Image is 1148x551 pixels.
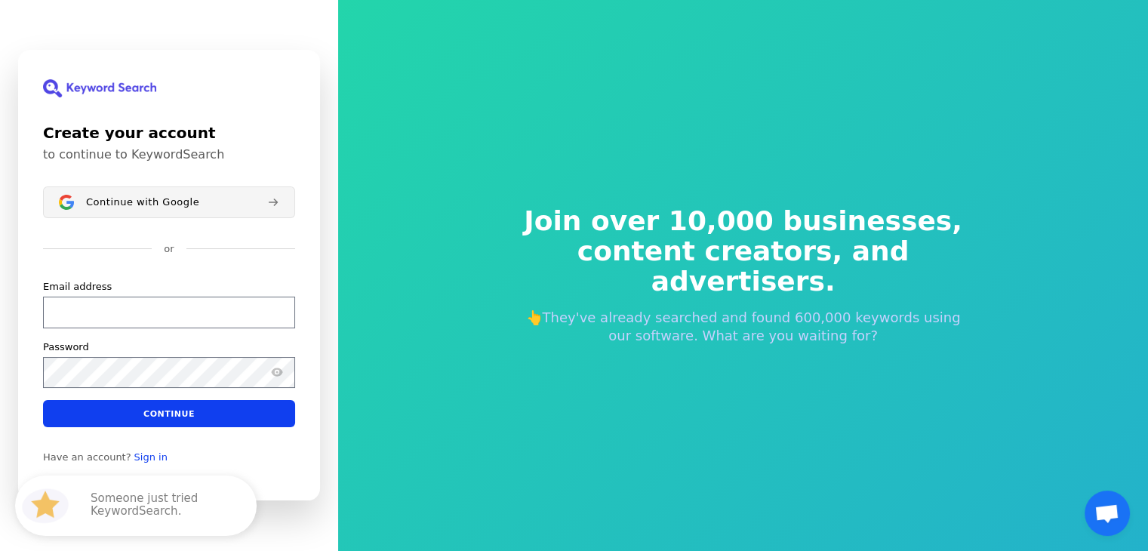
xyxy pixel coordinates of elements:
p: 👆They've already searched and found 600,000 keywords using our software. What are you waiting for? [514,309,973,345]
a: Sign in [134,451,168,463]
button: Sign in with GoogleContinue with Google [43,186,295,218]
span: Continue with Google [86,196,199,208]
span: Join over 10,000 businesses, [514,206,973,236]
label: Email address [43,280,112,294]
img: Sign in with Google [59,195,74,210]
p: or [164,242,174,256]
a: Mở cuộc trò chuyện [1085,491,1130,536]
img: KeywordSearch [43,79,156,97]
img: HubSpot [18,479,72,533]
button: Continue [43,400,295,427]
p: to continue to KeywordSearch [43,147,295,162]
span: Have an account? [43,451,131,463]
label: Password [43,340,89,354]
span: content creators, and advertisers. [514,236,973,297]
button: Show password [268,364,286,382]
p: Someone just tried KeywordSearch. [91,492,242,519]
h1: Create your account [43,122,295,144]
